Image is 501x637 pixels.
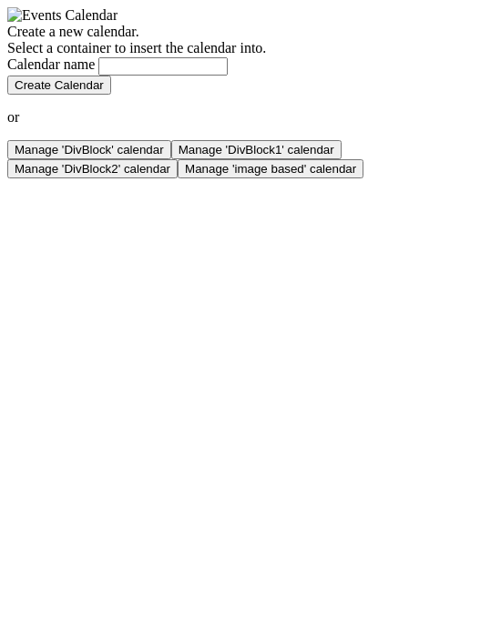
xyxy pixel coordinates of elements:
[7,24,494,40] div: Create a new calendar.
[171,140,342,159] button: Manage 'DivBlock1' calendar
[7,76,111,95] button: Create Calendar
[7,40,266,56] label: Select a container to insert the calendar into.
[7,109,494,126] p: or
[7,140,171,159] button: Manage 'DivBlock' calendar
[7,56,95,72] label: Calendar name
[178,159,363,178] button: Manage 'image based' calendar
[7,7,118,24] img: Events Calendar
[7,159,178,178] button: Manage 'DivBlock2' calendar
